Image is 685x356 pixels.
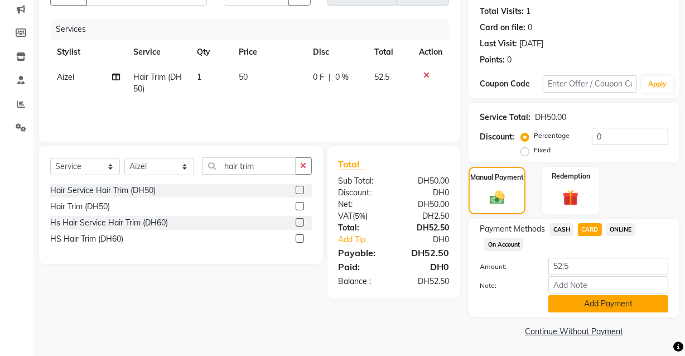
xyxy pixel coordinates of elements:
[526,6,530,17] div: 1
[548,258,668,275] input: Amount
[535,112,566,123] div: DH50.00
[507,54,512,66] div: 0
[480,54,505,66] div: Points:
[50,217,168,229] div: Hs Hair Service Hair Trim (DH60)
[368,40,412,65] th: Total
[485,189,509,206] img: _cash.svg
[548,295,668,312] button: Add Payment
[330,222,394,234] div: Total:
[50,185,156,196] div: Hair Service Hair Trim (DH50)
[50,40,127,65] th: Stylist
[558,188,583,208] img: _gift.svg
[197,72,201,82] span: 1
[549,223,573,236] span: CASH
[239,72,248,82] span: 50
[339,158,364,170] span: Total
[51,19,457,40] div: Services
[480,6,524,17] div: Total Visits:
[404,234,457,246] div: DH0
[394,187,457,199] div: DH0
[330,175,394,187] div: Sub Total:
[127,40,190,65] th: Service
[394,246,457,259] div: DH52.50
[330,210,394,222] div: ( )
[330,234,404,246] a: Add Tip
[306,40,368,65] th: Disc
[133,72,182,94] span: Hair Trim (DH50)
[543,75,637,93] input: Enter Offer / Coupon Code
[480,78,543,90] div: Coupon Code
[374,72,389,82] span: 52.5
[578,223,602,236] span: CARD
[606,223,635,236] span: ONLINE
[471,281,540,291] label: Note:
[50,201,110,213] div: Hair Trim (DH50)
[57,72,74,82] span: Aizel
[480,22,525,33] div: Card on file:
[394,175,457,187] div: DH50.00
[335,71,349,83] span: 0 %
[330,246,394,259] div: Payable:
[190,40,233,65] th: Qty
[394,222,457,234] div: DH52.50
[548,276,668,294] input: Add Note
[534,131,570,141] label: Percentage
[355,211,366,220] span: 5%
[330,260,394,273] div: Paid:
[394,199,457,210] div: DH50.00
[471,262,540,272] label: Amount:
[519,38,543,50] div: [DATE]
[480,223,545,235] span: Payment Methods
[330,199,394,210] div: Net:
[528,22,532,33] div: 0
[480,112,530,123] div: Service Total:
[339,211,353,221] span: Vat
[552,171,590,181] label: Redemption
[641,76,673,93] button: Apply
[484,238,523,251] span: On Account
[480,38,517,50] div: Last Visit:
[330,276,394,287] div: Balance :
[394,260,457,273] div: DH0
[329,71,331,83] span: |
[50,233,123,245] div: HS Hair Trim (DH60)
[480,131,514,143] div: Discount:
[470,172,524,182] label: Manual Payment
[330,187,394,199] div: Discount:
[394,210,457,222] div: DH2.50
[202,157,296,175] input: Search or Scan
[394,276,457,287] div: DH52.50
[412,40,449,65] th: Action
[233,40,307,65] th: Price
[313,71,324,83] span: 0 F
[471,326,677,338] a: Continue Without Payment
[534,145,551,155] label: Fixed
